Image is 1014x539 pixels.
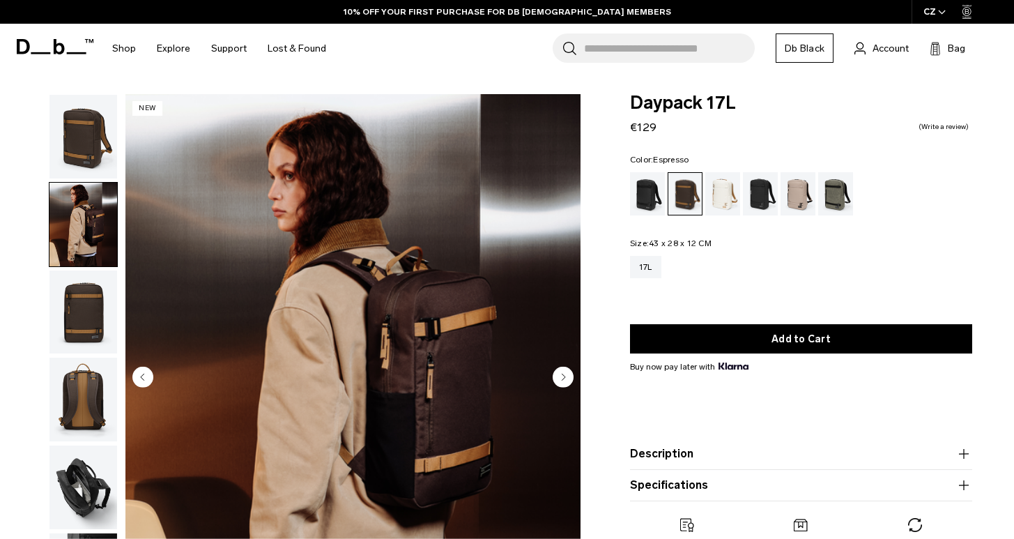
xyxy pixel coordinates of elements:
a: Db Black [776,33,834,63]
legend: Color: [630,155,689,164]
nav: Main Navigation [102,24,337,73]
legend: Size: [630,239,712,248]
a: 17L [630,256,661,278]
button: Previous slide [132,367,153,390]
a: Support [211,24,247,73]
a: Espresso [668,172,702,215]
button: Daypack 17L Espresso [49,94,118,179]
button: Bag [930,40,965,56]
a: Account [854,40,909,56]
span: Bag [948,41,965,56]
button: Daypack 17L Espresso [49,182,118,267]
button: Daypack 17L Espresso [49,445,118,530]
a: Fogbow Beige [781,172,815,215]
a: Lost & Found [268,24,326,73]
img: Daypack 17L Espresso [49,271,117,354]
img: Daypack 17L Espresso [49,183,117,266]
img: Daypack 17L Espresso [49,358,117,441]
a: Forest Green [818,172,853,215]
button: Next slide [553,367,574,390]
p: New [132,101,162,116]
span: Buy now pay later with [630,360,748,373]
span: Daypack 17L [630,94,972,112]
span: Account [873,41,909,56]
button: Description [630,446,972,462]
a: Charcoal Grey [743,172,778,215]
a: 10% OFF YOUR FIRST PURCHASE FOR DB [DEMOGRAPHIC_DATA] MEMBERS [344,6,671,18]
a: Black Out [630,172,665,215]
button: Daypack 17L Espresso [49,357,118,442]
button: Daypack 17L Espresso [49,270,118,355]
a: Explore [157,24,190,73]
a: Oatmilk [705,172,740,215]
span: 43 x 28 x 12 CM [649,238,712,248]
a: Shop [112,24,136,73]
a: Write a review [919,123,969,130]
button: Add to Cart [630,324,972,354]
span: €129 [630,121,656,134]
span: Espresso [653,155,689,165]
button: Specifications [630,477,972,494]
img: Daypack 17L Espresso [49,446,117,529]
img: Daypack 17L Espresso [49,95,117,179]
img: {"height" => 20, "alt" => "Klarna"} [719,363,748,370]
